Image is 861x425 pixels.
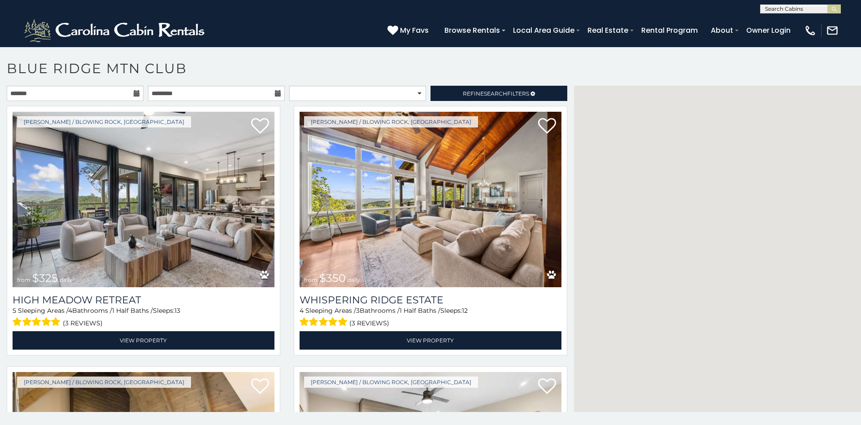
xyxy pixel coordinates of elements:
[462,307,468,315] span: 12
[174,307,180,315] span: 13
[300,112,561,287] a: from $350 daily
[583,22,633,38] a: Real Estate
[63,317,103,329] span: (3 reviews)
[804,24,817,37] img: phone-regular-white.png
[706,22,738,38] a: About
[300,112,561,287] img: 1759240765_thumbnail.jpeg
[68,307,72,315] span: 4
[430,86,567,101] a: RefineSearchFilters
[13,306,274,329] div: Sleeping Areas / Bathrooms / Sleeps:
[17,377,191,388] a: [PERSON_NAME] / Blowing Rock, [GEOGRAPHIC_DATA]
[387,25,431,36] a: My Favs
[348,276,360,283] span: daily
[538,377,556,396] a: Add to favorites
[637,22,702,38] a: Rental Program
[440,22,504,38] a: Browse Rentals
[13,307,16,315] span: 5
[484,90,507,97] span: Search
[463,90,529,97] span: Refine Filters
[112,307,153,315] span: 1 Half Baths /
[17,276,30,283] span: from
[826,24,839,37] img: mail-regular-white.png
[32,272,58,285] span: $325
[300,306,561,329] div: Sleeping Areas / Bathrooms / Sleeps:
[400,25,429,36] span: My Favs
[300,307,304,315] span: 4
[251,377,269,396] a: Add to favorites
[509,22,579,38] a: Local Area Guide
[13,112,274,287] a: from $325 daily
[356,307,360,315] span: 3
[304,377,478,388] a: [PERSON_NAME] / Blowing Rock, [GEOGRAPHIC_DATA]
[300,294,561,306] a: Whispering Ridge Estate
[304,116,478,127] a: [PERSON_NAME] / Blowing Rock, [GEOGRAPHIC_DATA]
[13,294,274,306] a: High Meadow Retreat
[22,17,209,44] img: White-1-2.png
[304,276,317,283] span: from
[742,22,795,38] a: Owner Login
[17,116,191,127] a: [PERSON_NAME] / Blowing Rock, [GEOGRAPHIC_DATA]
[349,317,389,329] span: (3 reviews)
[300,331,561,350] a: View Property
[60,276,72,283] span: daily
[319,272,346,285] span: $350
[13,112,274,287] img: 1714389145_thumbnail.jpeg
[251,117,269,136] a: Add to favorites
[13,331,274,350] a: View Property
[538,117,556,136] a: Add to favorites
[400,307,440,315] span: 1 Half Baths /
